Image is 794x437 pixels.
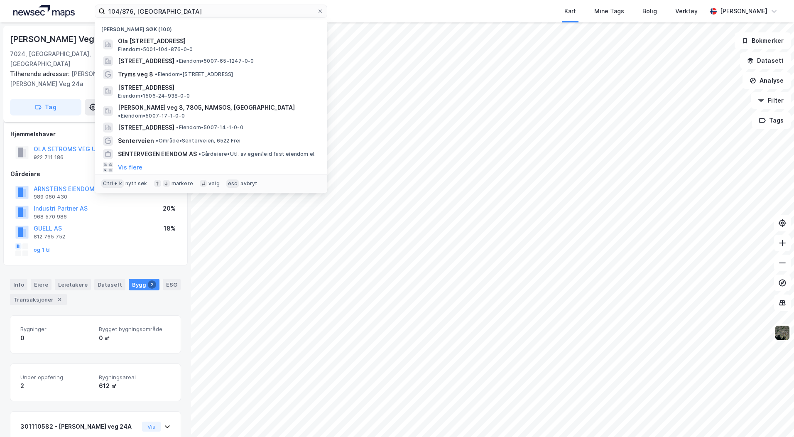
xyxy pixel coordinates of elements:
[10,294,67,305] div: Transaksjoner
[118,46,193,53] span: Eiendom • 5001-104-876-0-0
[10,49,115,69] div: 7024, [GEOGRAPHIC_DATA], [GEOGRAPHIC_DATA]
[20,381,92,391] div: 2
[752,397,794,437] div: Kontrollprogram for chat
[20,333,92,343] div: 0
[148,280,156,289] div: 2
[642,6,657,16] div: Bolig
[118,93,190,99] span: Eiendom • 1506-24-938-0-0
[55,279,91,290] div: Leietakere
[20,374,92,381] span: Under oppføring
[94,279,125,290] div: Datasett
[99,333,171,343] div: 0 ㎡
[774,325,790,341] img: 9k=
[34,194,67,200] div: 989 060 430
[155,71,157,77] span: •
[10,169,181,179] div: Gårdeiere
[164,223,176,233] div: 18%
[564,6,576,16] div: Kart
[198,151,201,157] span: •
[13,5,75,17] img: logo.a4113a55bc3d86da70a041830d287a7e.svg
[10,99,81,115] button: Tag
[176,58,254,64] span: Eiendom • 5007-65-1247-0-0
[118,113,184,119] span: Eiendom • 5007-17-1-0-0
[20,326,92,333] span: Bygninger
[743,72,791,89] button: Analyse
[34,233,65,240] div: 812 765 752
[105,5,317,17] input: Søk på adresse, matrikkel, gårdeiere, leietakere eller personer
[118,69,153,79] span: Tryms veg 8
[101,179,124,188] div: Ctrl + k
[129,279,159,290] div: Bygg
[99,326,171,333] span: Bygget bygningsområde
[31,279,51,290] div: Eiere
[20,422,139,432] div: 301110582 - [PERSON_NAME] veg 24A
[125,180,147,187] div: nytt søk
[751,92,791,109] button: Filter
[95,20,327,34] div: [PERSON_NAME] søk (100)
[176,124,179,130] span: •
[34,214,67,220] div: 968 570 986
[34,154,64,161] div: 922 711 186
[752,397,794,437] iframe: Chat Widget
[118,162,142,172] button: Vis flere
[118,83,317,93] span: [STREET_ADDRESS]
[118,56,174,66] span: [STREET_ADDRESS]
[156,137,240,144] span: Område • Senterveien, 6522 Frei
[99,374,171,381] span: Bygningsareal
[10,279,27,290] div: Info
[118,123,174,133] span: [STREET_ADDRESS]
[675,6,698,16] div: Verktøy
[99,381,171,391] div: 612 ㎡
[156,137,158,144] span: •
[720,6,767,16] div: [PERSON_NAME]
[155,71,233,78] span: Eiendom • [STREET_ADDRESS]
[118,36,317,46] span: Ola [STREET_ADDRESS]
[118,136,154,146] span: Senterveien
[118,113,120,119] span: •
[10,69,174,89] div: [PERSON_NAME] Veg 24b, [PERSON_NAME] Veg 24a
[172,180,193,187] div: markere
[163,204,176,214] div: 20%
[118,103,295,113] span: [PERSON_NAME] veg 8, 7805, NAMSOS, [GEOGRAPHIC_DATA]
[752,112,791,129] button: Tags
[163,279,181,290] div: ESG
[198,151,316,157] span: Gårdeiere • Utl. av egen/leid fast eiendom el.
[740,52,791,69] button: Datasett
[118,149,197,159] span: SENTERVEGEN EIENDOM AS
[735,32,791,49] button: Bokmerker
[10,129,181,139] div: Hjemmelshaver
[240,180,257,187] div: avbryt
[176,124,243,131] span: Eiendom • 5007-14-1-0-0
[55,295,64,304] div: 3
[10,70,71,77] span: Tilhørende adresser:
[208,180,220,187] div: velg
[176,58,179,64] span: •
[226,179,239,188] div: esc
[142,422,161,432] button: Vis
[10,32,113,46] div: [PERSON_NAME] Veg 24c
[594,6,624,16] div: Mine Tags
